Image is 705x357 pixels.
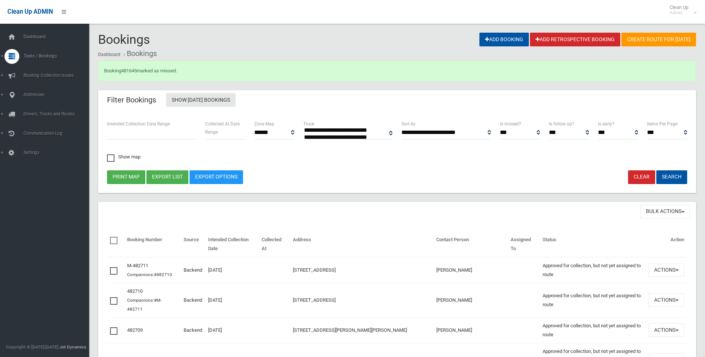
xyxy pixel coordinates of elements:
[121,68,137,73] a: 481645
[107,170,145,184] button: Print map
[127,298,161,312] a: #M-482711
[205,232,259,257] th: Intended Collection Date
[98,93,165,107] header: Filter Bookings
[181,317,205,343] td: Backend
[649,293,684,307] button: Actions
[628,170,655,184] a: Clear
[540,283,646,317] td: Approved for collection, but not yet assigned to route
[649,323,684,337] button: Actions
[646,232,687,257] th: Action
[656,170,687,184] button: Search
[259,232,290,257] th: Collected At
[21,150,95,155] span: Settings
[621,33,696,46] a: Create route for [DATE]
[670,10,688,16] small: Admin
[181,257,205,283] td: Backend
[205,257,259,283] td: [DATE]
[146,170,188,184] button: Export list
[21,34,95,39] span: Dashboard
[433,257,508,283] td: [PERSON_NAME]
[6,344,58,350] span: Copyright © [DATE]-[DATE]
[433,283,508,317] td: [PERSON_NAME]
[127,327,143,333] a: 482709
[540,257,646,283] td: Approved for collection, but not yet assigned to route
[181,283,205,317] td: Backend
[433,232,508,257] th: Contact Person
[205,283,259,317] td: [DATE]
[433,317,508,343] td: [PERSON_NAME]
[649,263,684,277] button: Actions
[98,60,696,81] div: Booking marked as missed.
[124,232,181,257] th: Booking Number
[293,297,336,303] a: [STREET_ADDRESS]
[293,267,336,273] a: [STREET_ADDRESS]
[21,111,95,117] span: Drivers, Trucks and Routes
[21,53,95,59] span: Tasks / Bookings
[205,317,259,343] td: [DATE]
[59,344,86,350] strong: Jet Dynamics
[640,205,690,219] button: Bulk Actions
[166,93,236,107] a: Show [DATE] Bookings
[122,47,157,60] li: Bookings
[479,33,529,46] a: Add Booking
[127,298,161,312] small: Companions:
[21,92,95,97] span: Addresses
[98,32,150,47] span: Bookings
[540,232,646,257] th: Status
[540,317,646,343] td: Approved for collection, but not yet assigned to route
[21,73,95,78] span: Booking Collection Issues
[190,170,243,184] a: Export Options
[98,52,120,57] a: Dashboard
[181,232,205,257] th: Source
[508,232,539,257] th: Assigned To
[290,232,434,257] th: Address
[21,131,95,136] span: Communication Log
[127,263,148,268] a: M-482711
[293,327,407,333] a: [STREET_ADDRESS][PERSON_NAME][PERSON_NAME]
[127,272,173,277] small: Companions:
[127,288,143,294] a: 482710
[666,4,696,16] span: Clean Up
[7,8,53,15] span: Clean Up ADMIN
[530,33,620,46] a: Add Retrospective Booking
[107,154,140,159] span: Show map
[154,272,172,277] a: #482710
[303,120,314,128] label: Truck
